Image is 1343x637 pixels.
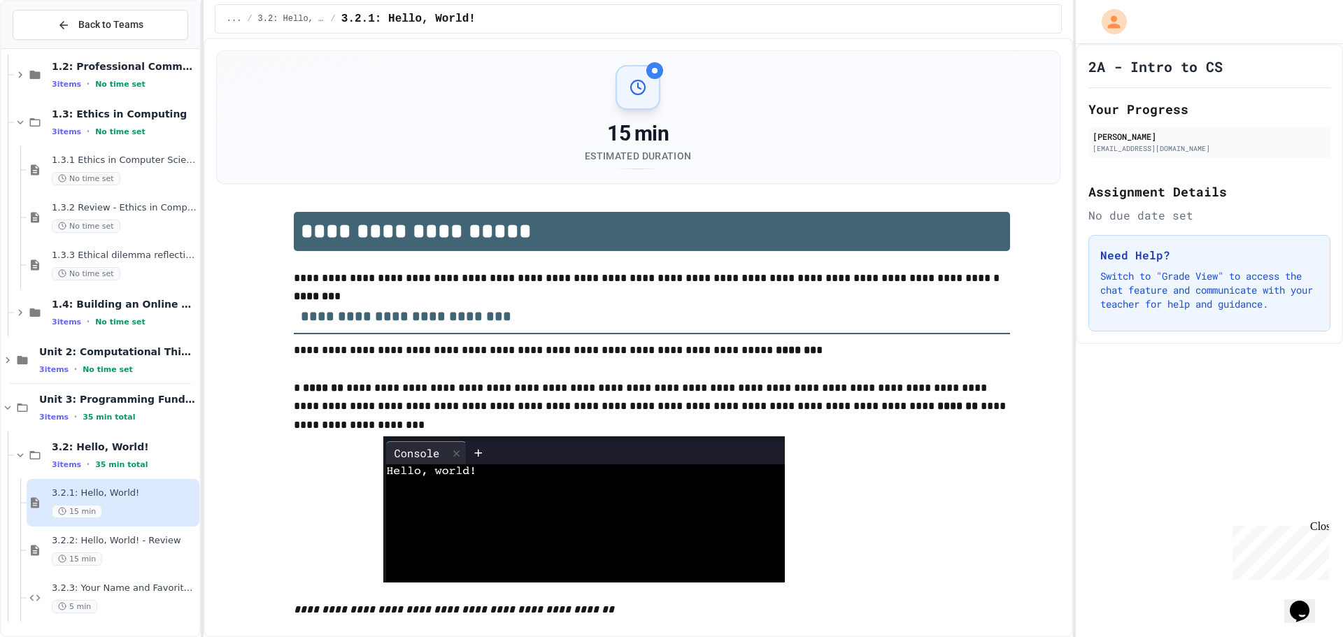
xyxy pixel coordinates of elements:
[585,121,691,146] div: 15 min
[87,459,90,470] span: •
[39,413,69,422] span: 3 items
[1088,182,1330,201] h2: Assignment Details
[52,155,197,166] span: 1.3.1 Ethics in Computer Science
[39,345,197,358] span: Unit 2: Computational Thinking & Problem-Solving
[52,80,81,89] span: 3 items
[78,17,143,32] span: Back to Teams
[341,10,476,27] span: 3.2.1: Hello, World!
[13,10,188,40] button: Back to Teams
[95,317,145,327] span: No time set
[52,317,81,327] span: 3 items
[52,108,197,120] span: 1.3: Ethics in Computing
[1093,130,1326,143] div: [PERSON_NAME]
[87,78,90,90] span: •
[52,250,197,262] span: 1.3.3 Ethical dilemma reflections
[52,552,102,566] span: 15 min
[39,365,69,374] span: 3 items
[52,202,197,214] span: 1.3.2 Review - Ethics in Computer Science
[1100,247,1319,264] h3: Need Help?
[74,364,77,375] span: •
[1088,207,1330,224] div: No due date set
[258,13,325,24] span: 3.2: Hello, World!
[74,411,77,422] span: •
[52,220,120,233] span: No time set
[1088,99,1330,119] h2: Your Progress
[52,127,81,136] span: 3 items
[1284,581,1329,623] iframe: chat widget
[1088,57,1223,76] h1: 2A - Intro to CS
[52,441,197,453] span: 3.2: Hello, World!
[6,6,97,89] div: Chat with us now!Close
[87,316,90,327] span: •
[1100,269,1319,311] p: Switch to "Grade View" to access the chat feature and communicate with your teacher for help and ...
[1087,6,1130,38] div: My Account
[95,460,148,469] span: 35 min total
[52,505,102,518] span: 15 min
[227,13,242,24] span: ...
[95,127,145,136] span: No time set
[52,535,197,547] span: 3.2.2: Hello, World! - Review
[52,298,197,310] span: 1.4: Building an Online Presence
[52,582,197,594] span: 3.2.3: Your Name and Favorite Movie
[52,60,197,73] span: 1.2: Professional Communication
[52,600,97,613] span: 5 min
[1093,143,1326,154] div: [EMAIL_ADDRESS][DOMAIN_NAME]
[83,413,135,422] span: 35 min total
[95,80,145,89] span: No time set
[52,487,197,499] span: 3.2.1: Hello, World!
[52,460,81,469] span: 3 items
[52,267,120,280] span: No time set
[52,172,120,185] span: No time set
[585,149,691,163] div: Estimated Duration
[39,393,197,406] span: Unit 3: Programming Fundamentals
[83,365,133,374] span: No time set
[87,126,90,137] span: •
[331,13,336,24] span: /
[1227,520,1329,580] iframe: chat widget
[247,13,252,24] span: /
